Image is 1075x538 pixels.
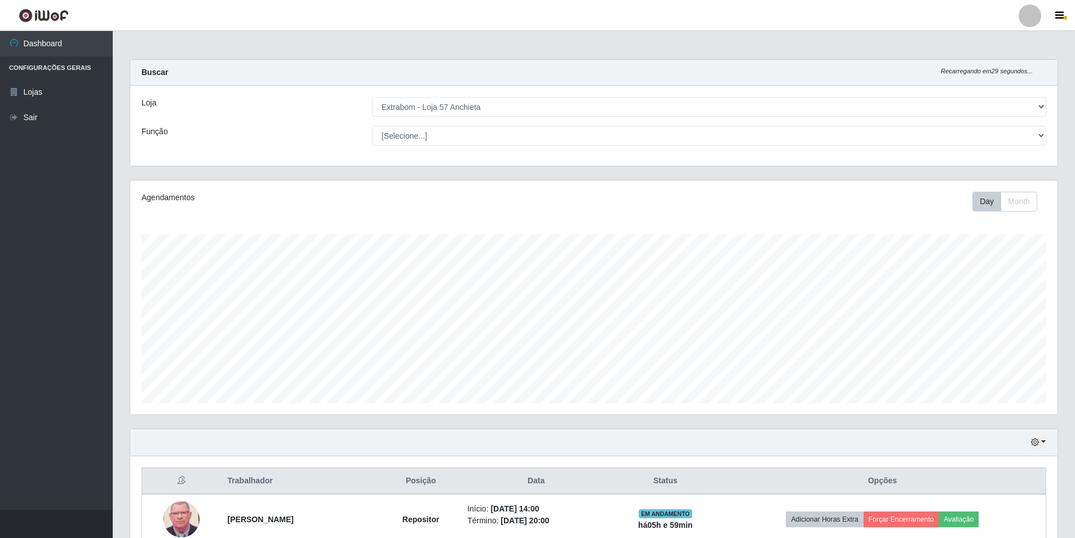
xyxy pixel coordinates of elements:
strong: há 05 h e 59 min [638,521,693,530]
div: First group [972,192,1037,211]
li: Início: [467,503,605,515]
li: Término: [467,515,605,527]
strong: Repositor [402,515,439,524]
div: Toolbar with button groups [972,192,1046,211]
time: [DATE] 20:00 [501,516,549,525]
button: Forçar Encerramento [864,511,939,527]
button: Month [1001,192,1037,211]
div: Agendamentos [141,192,508,204]
button: Avaliação [939,511,979,527]
label: Função [141,126,168,138]
button: Day [972,192,1001,211]
strong: Buscar [141,68,168,77]
i: Recarregando em 29 segundos... [941,68,1033,74]
time: [DATE] 14:00 [490,504,539,513]
th: Posição [381,468,461,495]
strong: [PERSON_NAME] [228,515,294,524]
th: Status [612,468,719,495]
th: Data [461,468,612,495]
span: EM ANDAMENTO [639,509,692,518]
img: CoreUI Logo [19,8,69,23]
th: Trabalhador [221,468,381,495]
th: Opções [719,468,1046,495]
label: Loja [141,97,156,109]
button: Adicionar Horas Extra [786,511,863,527]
